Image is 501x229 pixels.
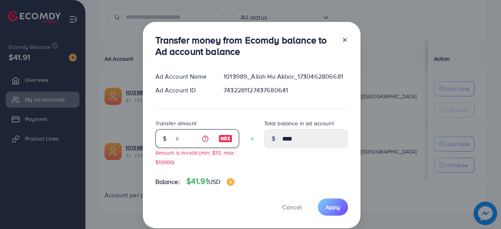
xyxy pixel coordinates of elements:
div: 7432281127437680641 [217,86,354,95]
span: Balance: [155,177,180,186]
h3: Transfer money from Ecomdy balance to Ad account balance [155,34,335,57]
label: Total balance in ad account [264,119,334,127]
img: image [218,134,232,143]
div: Ad Account Name [149,72,218,81]
button: Apply [318,198,348,215]
div: 1013989_Allah Hu Akbar_1730462806681 [217,72,354,81]
small: Amount is invalid (min: $10, max: $10000) [155,149,235,165]
button: Cancel [272,198,312,215]
label: Transfer amount [155,119,196,127]
img: image [227,178,234,186]
span: Cancel [282,203,302,211]
span: Apply [326,203,340,211]
h4: $41.91 [186,177,234,186]
span: USD [208,177,220,186]
div: Ad Account ID [149,86,218,95]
